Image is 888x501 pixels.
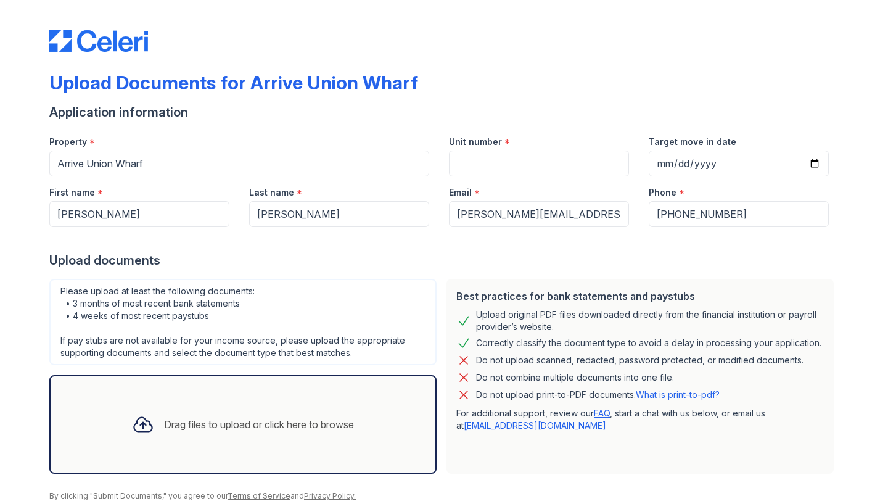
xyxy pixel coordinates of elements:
label: Phone [649,186,676,199]
div: Best practices for bank statements and paystubs [456,289,824,304]
div: Upload original PDF files downloaded directly from the financial institution or payroll provider’... [476,308,824,333]
a: Terms of Service [228,491,290,500]
p: For additional support, review our , start a chat with us below, or email us at [456,407,824,432]
div: Correctly classify the document type to avoid a delay in processing your application. [476,336,821,350]
div: Upload documents [49,252,839,269]
div: Please upload at least the following documents: • 3 months of most recent bank statements • 4 wee... [49,279,437,365]
label: Target move in date [649,136,736,148]
img: CE_Logo_Blue-a8612792a0a2168367f1c8372b55b34899dd931a85d93a1a3d3e32e68fde9ad4.png [49,30,148,52]
div: Drag files to upload or click here to browse [164,417,354,432]
div: Do not upload scanned, redacted, password protected, or modified documents. [476,353,804,368]
p: Do not upload print-to-PDF documents. [476,389,720,401]
div: Do not combine multiple documents into one file. [476,370,674,385]
label: Last name [249,186,294,199]
label: Unit number [449,136,502,148]
a: FAQ [594,408,610,418]
div: Application information [49,104,839,121]
a: Privacy Policy. [304,491,356,500]
label: Email [449,186,472,199]
a: [EMAIL_ADDRESS][DOMAIN_NAME] [464,420,606,431]
div: Upload Documents for Arrive Union Wharf [49,72,418,94]
label: Property [49,136,87,148]
div: By clicking "Submit Documents," you agree to our and [49,491,839,501]
label: First name [49,186,95,199]
a: What is print-to-pdf? [636,389,720,400]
